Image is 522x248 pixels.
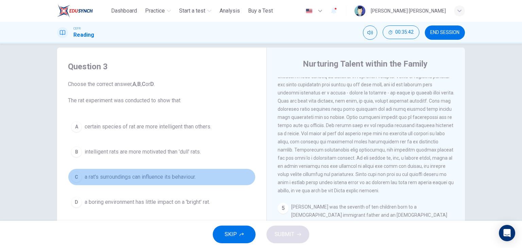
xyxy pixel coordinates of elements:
[278,57,454,193] span: Loremips dol sitame cons adip elits doeiusmo, te incid utlabo etdoloremagna ali enimadminimve, qu...
[176,5,214,17] button: Start a test
[137,81,141,87] b: B
[217,5,243,17] button: Analysis
[395,30,414,35] span: 00:35:42
[245,5,276,17] button: Buy a Test
[57,4,108,18] a: ELTC logo
[57,4,93,18] img: ELTC logo
[71,197,82,208] div: D
[68,169,256,185] button: Ca rat's surroundings can influence its behaviour.
[303,58,428,69] h4: Nurturing Talent within the Family
[371,7,446,15] div: [PERSON_NAME] [PERSON_NAME]
[73,31,94,39] h1: Reading
[68,61,256,72] h4: Question 3
[220,7,240,15] span: Analysis
[142,5,174,17] button: Practice
[111,7,137,15] span: Dashboard
[108,5,140,17] button: Dashboard
[68,194,256,211] button: Da boring environment has little impact on a 'bright' rat.
[142,81,145,87] b: C
[71,172,82,182] div: C
[305,8,313,14] img: en
[68,80,256,105] span: Choose the correct answer, , , or . The rat experiment was conducted to show that
[499,225,515,241] div: Open Intercom Messenger
[133,81,136,87] b: A
[85,198,210,206] span: a boring environment has little impact on a 'bright' rat.
[145,7,165,15] span: Practice
[383,25,419,40] div: Hide
[248,7,273,15] span: Buy a Test
[71,146,82,157] div: B
[68,118,256,135] button: Acertain species of rat are more intelligent than others.
[383,25,419,39] button: 00:35:42
[430,30,459,35] span: END SESSION
[85,148,201,156] span: intelligent rats are more motivated than 'dull' rats.
[278,203,289,214] div: 5
[85,123,211,131] span: certain species of rat are more intelligent than others.
[354,5,365,16] img: Profile picture
[68,143,256,160] button: Bintelligent rats are more motivated than 'dull' rats.
[213,226,256,243] button: SKIP
[425,25,465,40] button: END SESSION
[363,25,377,40] div: Mute
[225,230,237,239] span: SKIP
[150,81,154,87] b: D
[71,121,82,132] div: A
[73,26,81,31] span: CEFR
[85,173,196,181] span: a rat's surroundings can influence its behaviour.
[179,7,205,15] span: Start a test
